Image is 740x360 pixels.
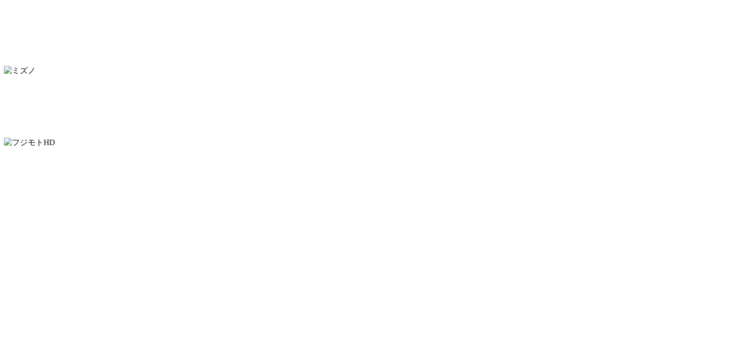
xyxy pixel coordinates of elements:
img: 三菱地所 [4,4,123,64]
img: フジモトHD [4,138,55,148]
img: エアトリ [4,148,242,267]
img: 住友生命保険相互 [4,76,123,136]
img: ミズノ [4,66,36,76]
